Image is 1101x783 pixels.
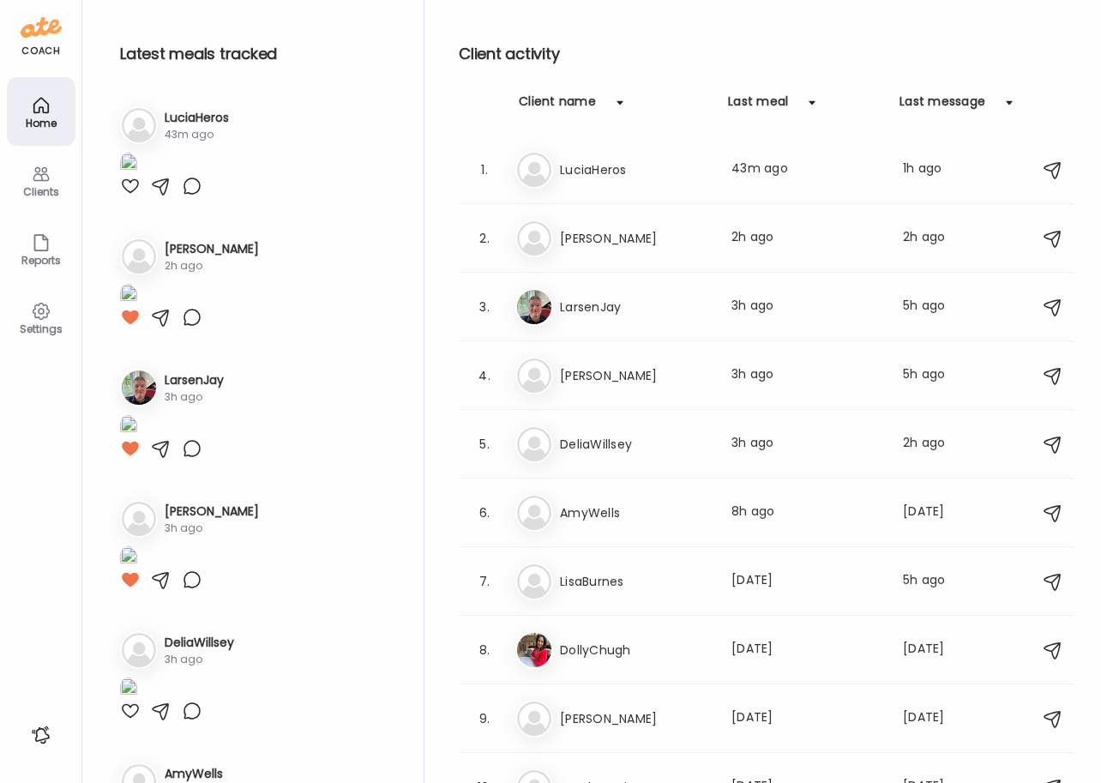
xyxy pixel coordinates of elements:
[165,652,234,667] div: 3h ago
[560,228,711,249] h3: [PERSON_NAME]
[474,708,495,729] div: 9.
[165,634,234,652] h3: DeliaWillsey
[731,571,882,592] div: [DATE]
[560,571,711,592] h3: LisaBurnes
[120,415,137,438] img: images%2FpQclOzuQ2uUyIuBETuyLXmhsmXz1%2FYrIKux2GsJD25h7xBeiX%2Fv4TZLCNnuh7nBg6z11dV_1080
[165,371,224,389] h3: LarsenJay
[517,153,551,187] img: bg-avatar-default.svg
[120,41,396,67] h2: Latest meals tracked
[731,640,882,660] div: [DATE]
[165,127,229,142] div: 43m ago
[903,365,970,386] div: 5h ago
[517,496,551,530] img: bg-avatar-default.svg
[517,221,551,256] img: bg-avatar-default.svg
[122,370,156,405] img: avatars%2FpQclOzuQ2uUyIuBETuyLXmhsmXz1
[474,297,495,317] div: 3.
[731,503,882,523] div: 8h ago
[474,503,495,523] div: 6.
[165,503,259,521] h3: [PERSON_NAME]
[903,297,970,317] div: 5h ago
[10,117,72,129] div: Home
[731,160,882,180] div: 43m ago
[474,571,495,592] div: 7.
[165,109,229,127] h3: LuciaHeros
[21,14,62,41] img: ate
[731,708,882,729] div: [DATE]
[474,228,495,249] div: 2.
[165,389,224,405] div: 3h ago
[903,571,970,592] div: 5h ago
[459,41,1074,67] h2: Client activity
[517,564,551,599] img: bg-avatar-default.svg
[120,153,137,176] img: images%2F1qYfsqsWO6WAqm9xosSfiY0Hazg1%2FUfWwbZknkoArBP4p8azO%2F3CIWapRbOByfn1AMg7Ur_1080
[120,546,137,569] img: images%2F3EpIFRBJ9jV3DGfsxbnITPpyzT63%2FJjOD2lk7ePOGLJub1jdf%2FQbDudJcFWbiaBcSDM9f5_1080
[474,434,495,455] div: 5.
[474,640,495,660] div: 8.
[560,160,711,180] h3: LuciaHeros
[122,502,156,536] img: bg-avatar-default.svg
[903,160,970,180] div: 1h ago
[10,186,72,197] div: Clients
[122,108,156,142] img: bg-avatar-default.svg
[517,358,551,393] img: bg-avatar-default.svg
[10,323,72,334] div: Settings
[903,640,970,660] div: [DATE]
[517,427,551,461] img: bg-avatar-default.svg
[560,434,711,455] h3: DeliaWillsey
[731,228,882,249] div: 2h ago
[165,765,223,783] h3: AmyWells
[21,44,60,58] div: coach
[903,228,970,249] div: 2h ago
[517,290,551,324] img: avatars%2FpQclOzuQ2uUyIuBETuyLXmhsmXz1
[903,503,970,523] div: [DATE]
[120,678,137,701] img: images%2FGHdhXm9jJtNQdLs9r9pbhWu10OF2%2FINj4don5GnOTj9Mktulv%2FWijvReUKB6abQy3mjU6X_1080
[903,708,970,729] div: [DATE]
[731,365,882,386] div: 3h ago
[899,93,985,120] div: Last message
[165,258,259,274] div: 2h ago
[519,93,596,120] div: Client name
[731,297,882,317] div: 3h ago
[560,297,711,317] h3: LarsenJay
[474,160,495,180] div: 1.
[560,708,711,729] h3: [PERSON_NAME]
[122,633,156,667] img: bg-avatar-default.svg
[474,365,495,386] div: 4.
[165,521,259,536] div: 3h ago
[903,434,970,455] div: 2h ago
[731,434,882,455] div: 3h ago
[517,633,551,667] img: avatars%2FGYIBTSL7Z7MIVGVtWXnrcXKF6q82
[122,239,156,274] img: bg-avatar-default.svg
[560,365,711,386] h3: [PERSON_NAME]
[120,284,137,307] img: images%2FIrNJUawwUnOTYYdIvOBtlFt5cGu2%2F2nkMsYsMBxuSmr2JnbvJ%2FQZ5h00petYMSdiIgg16O_1080
[517,702,551,736] img: bg-avatar-default.svg
[165,240,259,258] h3: [PERSON_NAME]
[560,640,711,660] h3: DollyChugh
[10,255,72,266] div: Reports
[728,93,788,120] div: Last meal
[560,503,711,523] h3: AmyWells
